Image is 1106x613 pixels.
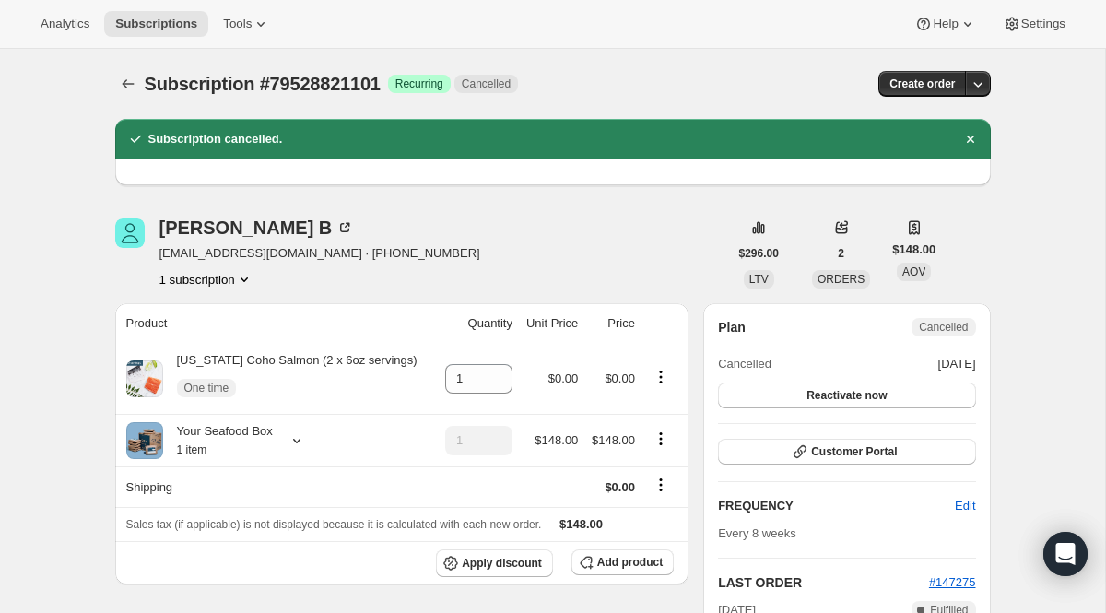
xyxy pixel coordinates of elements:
span: Edit [955,497,975,515]
span: Reactivate now [806,388,887,403]
button: Shipping actions [646,475,676,495]
img: product img [126,360,163,397]
span: Cancelled [718,355,771,373]
button: 2 [827,241,855,266]
span: Subscription #79528821101 [145,74,381,94]
span: Help [933,17,958,31]
span: Apply discount [462,556,542,571]
a: #147275 [929,575,976,589]
button: Subscriptions [115,71,141,97]
span: $148.00 [592,433,635,447]
span: $148.00 [559,517,603,531]
span: [DATE] [938,355,976,373]
button: Add product [571,549,674,575]
span: $148.00 [892,241,935,259]
button: Settings [992,11,1077,37]
th: Quantity [436,303,518,344]
span: Sales tax (if applicable) is not displayed because it is calculated with each new order. [126,518,542,531]
button: Reactivate now [718,383,975,408]
th: Unit Price [518,303,583,344]
button: Analytics [29,11,100,37]
span: Cancelled [462,77,511,91]
button: Tools [212,11,281,37]
button: Dismiss notification [958,126,983,152]
button: Product actions [646,367,676,387]
span: LTV [749,273,769,286]
span: Tools [223,17,252,31]
h2: LAST ORDER [718,573,929,592]
button: Subscriptions [104,11,208,37]
span: [EMAIL_ADDRESS][DOMAIN_NAME] · [PHONE_NUMBER] [159,244,480,263]
button: Help [903,11,987,37]
button: #147275 [929,573,976,592]
th: Product [115,303,437,344]
th: Price [583,303,641,344]
span: ORDERS [818,273,865,286]
div: [PERSON_NAME] B [159,218,355,237]
span: Analytics [41,17,89,31]
img: product img [126,422,163,459]
small: 1 item [177,443,207,456]
span: $148.00 [535,433,578,447]
span: Customer Portal [811,444,897,459]
span: 2 [838,246,844,261]
span: Every 8 weeks [718,526,796,540]
span: $0.00 [605,480,635,494]
span: Walter B [115,218,145,248]
button: Customer Portal [718,439,975,465]
h2: FREQUENCY [718,497,955,515]
span: AOV [902,265,925,278]
span: One time [184,381,229,395]
div: Open Intercom Messenger [1043,532,1088,576]
th: Shipping [115,466,437,507]
span: Recurring [395,77,443,91]
span: Cancelled [919,320,968,335]
span: $0.00 [605,371,635,385]
span: Create order [889,77,955,91]
button: Apply discount [436,549,553,577]
div: Your Seafood Box [163,422,273,459]
button: Product actions [159,270,253,289]
h2: Subscription cancelled. [148,130,283,148]
button: Create order [878,71,966,97]
button: $296.00 [728,241,790,266]
span: Settings [1021,17,1065,31]
h2: Plan [718,318,746,336]
button: Product actions [646,429,676,449]
button: Edit [944,491,986,521]
span: $296.00 [739,246,779,261]
span: Add product [597,555,663,570]
div: [US_STATE] Coho Salmon (2 x 6oz servings) [163,351,418,407]
span: Subscriptions [115,17,197,31]
span: $0.00 [548,371,579,385]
